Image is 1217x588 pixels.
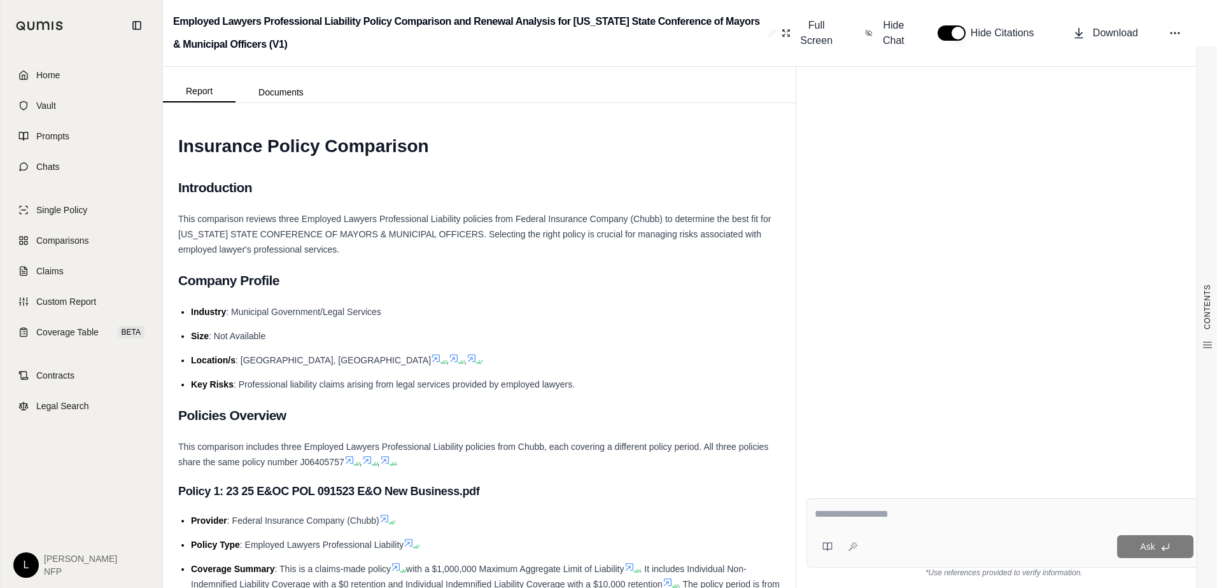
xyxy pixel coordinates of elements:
span: NFP [44,565,117,578]
span: Full Screen [798,18,834,48]
a: Home [8,61,155,89]
span: : Municipal Government/Legal Services [226,307,381,317]
div: L [13,552,39,578]
span: , [360,457,362,467]
button: Full Screen [777,13,840,53]
a: Contracts [8,361,155,389]
span: BETA [118,326,144,339]
span: : Federal Insurance Company (Chubb) [227,515,379,526]
h2: Introduction [178,174,780,201]
span: , [464,355,467,365]
button: Documents [236,82,327,102]
span: Hide Chat [880,18,907,48]
a: Vault [8,92,155,120]
img: Qumis Logo [16,21,64,31]
a: Coverage TableBETA [8,318,155,346]
span: Provider [191,515,227,526]
span: Ask [1140,542,1155,552]
span: : This is a claims-made policy [275,564,391,574]
span: : Employed Lawyers Professional Liability [240,540,404,550]
button: Download [1067,20,1143,46]
span: Hide Citations [971,25,1042,41]
a: Legal Search [8,392,155,420]
h2: Employed Lawyers Professional Liability Policy Comparison and Renewal Analysis for [US_STATE] Sta... [173,10,763,56]
span: , [446,355,449,365]
a: Chats [8,153,155,181]
span: Home [36,69,60,81]
span: with a $1,000,000 Maximum Aggregate Limit of Liability [406,564,624,574]
span: Comparisons [36,234,88,247]
span: Custom Report [36,295,96,308]
h2: Company Profile [178,267,780,294]
span: Coverage Table [36,326,99,339]
span: Vault [36,99,56,112]
span: , [377,457,380,467]
span: Chats [36,160,60,173]
button: Collapse sidebar [127,15,147,36]
button: Ask [1117,535,1193,558]
span: . [395,457,398,467]
span: [PERSON_NAME] [44,552,117,565]
h1: Insurance Policy Comparison [178,129,780,164]
div: *Use references provided to verify information. [806,568,1202,578]
span: Industry [191,307,226,317]
button: Report [163,81,236,102]
span: Download [1093,25,1138,41]
span: Claims [36,265,64,277]
h2: Policies Overview [178,402,780,429]
span: This comparison includes three Employed Lawyers Professional Liability policies from Chubb, each ... [178,442,768,467]
span: : [GEOGRAPHIC_DATA], [GEOGRAPHIC_DATA] [236,355,431,365]
span: Prompts [36,130,69,143]
a: Prompts [8,122,155,150]
span: : Professional liability claims arising from legal services provided by employed lawyers. [234,379,575,389]
span: Policy Type [191,540,240,550]
a: Single Policy [8,196,155,224]
a: Claims [8,257,155,285]
span: Legal Search [36,400,89,412]
a: Custom Report [8,288,155,316]
span: CONTENTS [1202,284,1213,330]
span: This comparison reviews three Employed Lawyers Professional Liability policies from Federal Insur... [178,214,771,255]
span: Size [191,331,209,341]
span: : Not Available [209,331,265,341]
span: Contracts [36,369,74,382]
button: Hide Chat [860,13,912,53]
span: Single Policy [36,204,87,216]
span: Coverage Summary [191,564,275,574]
h3: Policy 1: 23 25 E&OC POL 091523 E&O New Business.pdf [178,480,780,503]
a: Comparisons [8,227,155,255]
span: Key Risks [191,379,234,389]
span: Location/s [191,355,236,365]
